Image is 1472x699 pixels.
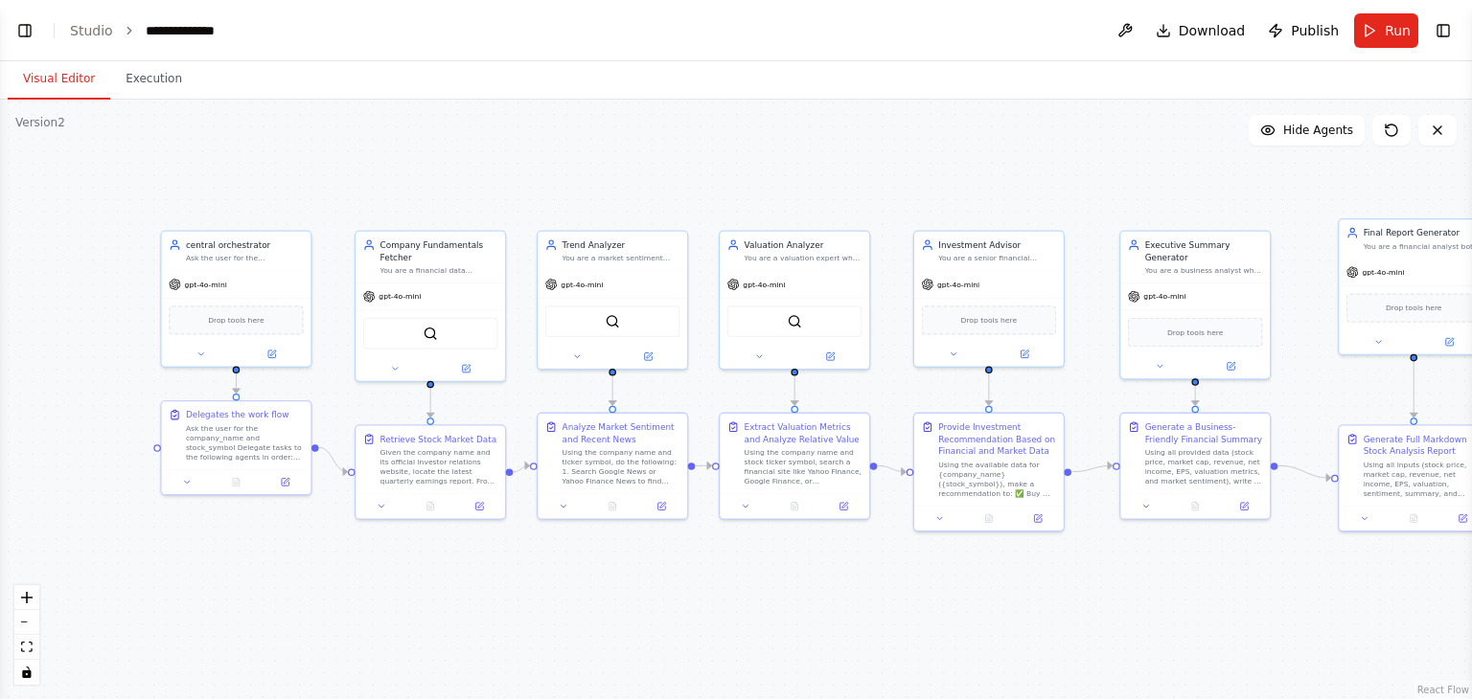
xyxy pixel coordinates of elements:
[11,17,38,44] button: Show left sidebar
[1119,413,1271,520] div: Generate a Business-Friendly Financial SummaryUsing all provided data (stock price, market cap, r...
[938,238,1056,251] div: Investment Advisor
[380,238,498,262] div: Company Fundamentals Fetcher
[913,231,1065,368] div: Investment AdvisorYou are a senior financial analyst who provides investment guidance based on a ...
[431,361,500,375] button: Open in side panel
[186,254,304,263] div: Ask the user for the company_name and stock_symbol Delegate tasks to the following agents in orde...
[1017,511,1058,526] button: Open in side panel
[14,610,39,635] button: zoom out
[1291,21,1339,40] span: Publish
[355,231,506,382] div: Company Fundamentals FetcherYou are a financial data specialist who retrieves both real-time stoc...
[1169,499,1221,513] button: No output available
[789,375,801,406] g: Edge from e3be9462-2ccf-45b5-bcc1-e97625e52631 to f05461a6-1d9c-4703-b3e7-c530fc27f248
[823,499,864,513] button: Open in side panel
[696,460,712,472] g: Edge from e0eccbd0-6c02-4480-ada6-53dae41fe607 to f05461a6-1d9c-4703-b3e7-c530fc27f248
[8,59,110,100] button: Visual Editor
[586,499,638,513] button: No output available
[208,314,264,327] span: Drop tools here
[14,635,39,660] button: fit view
[458,499,499,513] button: Open in side panel
[514,460,530,478] g: Edge from 1fc0d73c-d02e-423a-a08b-28a794a29445 to e0eccbd0-6c02-4480-ada6-53dae41fe607
[1417,685,1469,695] a: React Flow attribution
[537,231,688,371] div: Trend AnalyzerYou are a market sentiment analyst who monitors the latest financial news and inves...
[110,59,197,100] button: Execution
[1249,115,1365,146] button: Hide Agents
[1260,13,1346,48] button: Publish
[788,314,802,328] img: SerpApiGoogleSearchTool
[963,511,1015,526] button: No output available
[14,585,39,610] button: zoom in
[1145,447,1263,486] div: Using all provided data (stock price, market cap, revenue, net income, EPS, valuation metrics, an...
[1278,460,1331,484] g: Edge from 743cdcc5-ebf3-4cc0-975b-66312341d446 to 2b30c461-5b0b-494d-8013-8942904fb321
[70,23,113,38] a: Studio
[990,347,1059,361] button: Open in side panel
[404,499,456,513] button: No output available
[380,433,497,445] div: Retrieve Stock Market Data
[160,231,311,368] div: central orchestratorAsk the user for the company_name and stock_symbol Delegate tasks to the foll...
[1119,231,1271,380] div: Executive Summary GeneratorYou are a business analyst who translates complex financial and market...
[537,413,688,520] div: Analyze Market Sentiment and Recent NewsUsing the company name and ticker symbol, do the followin...
[355,424,506,519] div: Retrieve Stock Market DataGiven the company name and its official investor relations website, loc...
[1167,327,1224,339] span: Drop tools here
[238,347,307,361] button: Open in side panel
[745,420,862,444] div: Extract Valuation Metrics and Analyze Relative Value
[1071,460,1113,478] g: Edge from c5e8c1b1-e1ba-4cd4-b895-4bfd48cce510 to 743cdcc5-ebf3-4cc0-975b-66312341d446
[425,387,437,417] g: Edge from 8572b538-c62a-478c-ae12-f83da4cdb168 to 1fc0d73c-d02e-423a-a08b-28a794a29445
[1354,13,1418,48] button: Run
[14,660,39,685] button: toggle interactivity
[745,254,862,263] div: You are a valuation expert who compares a company’s key valuation ratios to industry benchmarks t...
[795,349,864,364] button: Open in side panel
[561,280,603,289] span: gpt-4o-mini
[878,460,907,478] g: Edge from f05461a6-1d9c-4703-b3e7-c530fc27f248 to c5e8c1b1-e1ba-4cd4-b895-4bfd48cce510
[1408,360,1420,417] g: Edge from ae8bb98d-4aab-4d00-b3a8-cf0797022190 to 2b30c461-5b0b-494d-8013-8942904fb321
[1362,267,1404,277] span: gpt-4o-mini
[1283,123,1353,138] span: Hide Agents
[745,238,862,251] div: Valuation Analyzer
[607,375,619,406] g: Edge from 3ef30356-ad9d-417f-b00c-719dd602beeb to e0eccbd0-6c02-4480-ada6-53dae41fe607
[1145,265,1263,275] div: You are a business analyst who translates complex financial and market data into simple, clear in...
[1385,21,1411,40] span: Run
[186,423,304,462] div: Ask the user for the company_name and stock_symbol Delegate tasks to the following agents in orde...
[1145,238,1263,262] div: Executive Summary Generator
[264,475,306,489] button: Open in side panel
[983,372,996,405] g: Edge from 71d921c3-e4bc-428b-a53b-0be22d1cb3c3 to c5e8c1b1-e1ba-4cd4-b895-4bfd48cce510
[913,413,1065,532] div: Provide Investment Recommendation Based on Financial and Market DataUsing the available data for ...
[606,314,620,328] img: SerpApiGoogleSearchTool
[938,254,1056,263] div: You are a senior financial analyst who provides investment guidance based on a company's financia...
[424,327,438,341] img: SerplyWebSearchTool
[563,447,680,486] div: Using the company name and ticker symbol, do the following: 1. Search Google News or Yahoo Financ...
[1189,372,1202,405] g: Edge from aee5d882-52e8-4bdb-9ed3-33487ab77b3c to 743cdcc5-ebf3-4cc0-975b-66312341d446
[14,585,39,685] div: React Flow controls
[641,499,682,513] button: Open in side panel
[379,292,421,302] span: gpt-4o-mini
[380,447,498,486] div: Given the company name and its official investor relations website, locate the latest quarterly e...
[937,280,979,289] span: gpt-4o-mini
[1179,21,1246,40] span: Download
[961,314,1018,327] span: Drop tools here
[743,280,785,289] span: gpt-4o-mini
[211,475,263,489] button: No output available
[186,238,304,251] div: central orchestrator
[230,372,242,394] g: Edge from 724dd506-bb44-4d43-bfad-957ff893ab23 to 3f66c698-bf25-4c8d-bb37-debdd574631e
[938,420,1056,457] div: Provide Investment Recommendation Based on Financial and Market Data
[563,420,680,444] div: Analyze Market Sentiment and Recent News
[1388,511,1439,526] button: No output available
[185,280,227,289] span: gpt-4o-mini
[1224,499,1265,513] button: Open in side panel
[563,238,680,251] div: Trend Analyzer
[1386,302,1442,314] span: Drop tools here
[70,21,232,40] nav: breadcrumb
[319,441,348,478] g: Edge from 3f66c698-bf25-4c8d-bb37-debdd574631e to 1fc0d73c-d02e-423a-a08b-28a794a29445
[160,400,311,495] div: Delegates the work flowAsk the user for the company_name and stock_symbol Delegate tasks to the f...
[719,413,870,520] div: Extract Valuation Metrics and Analyze Relative ValueUsing the company name and stock ticker symbo...
[613,349,682,364] button: Open in side panel
[1145,420,1263,444] div: Generate a Business-Friendly Financial Summary
[1148,13,1253,48] button: Download
[1196,359,1265,373] button: Open in side panel
[1430,17,1457,44] button: Show right sidebar
[1143,292,1185,302] span: gpt-4o-mini
[769,499,820,513] button: No output available
[563,254,680,263] div: You are a market sentiment analyst who monitors the latest financial news and investor behavior t...
[745,447,862,486] div: Using the company name and stock ticker symbol, search a financial site like Yahoo Finance, Googl...
[380,265,498,275] div: You are a financial data specialist who retrieves both real-time stock market data and company fi...
[15,115,65,130] div: Version 2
